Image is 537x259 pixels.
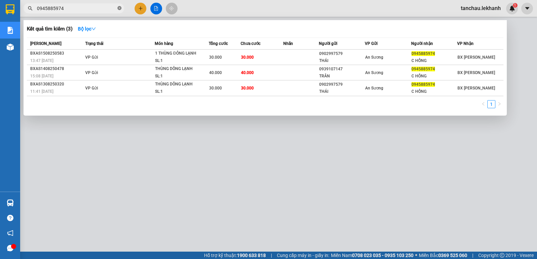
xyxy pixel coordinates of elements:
span: VP Gửi [85,55,98,60]
span: close-circle [117,6,121,10]
span: VP Gửi [85,86,98,90]
div: BXAS1508250583 [30,50,83,57]
div: C HỒNG [411,73,457,80]
div: THÙNG DÔNG LẠNH [155,81,205,88]
a: 1 [488,101,495,108]
span: Người gửi [319,41,337,46]
span: message [7,245,13,251]
img: warehouse-icon [7,44,14,51]
span: right [497,102,501,106]
span: 0945885974 [411,82,435,87]
span: Nhãn [283,41,293,46]
div: THÙNG DÔNG LẠNH [155,65,205,73]
span: 30.000 [209,55,222,60]
div: C HỒNG [411,57,457,64]
img: warehouse-icon [7,199,14,206]
span: VP Nhận [457,41,474,46]
div: 0902997579 [319,50,365,57]
span: 11:41 [DATE] [30,89,53,94]
div: 0939107147 [319,66,365,73]
span: 40.000 [241,70,254,75]
span: Chưa cước [241,41,260,46]
span: 30.000 [241,55,254,60]
div: C HỒNG [411,88,457,95]
span: notification [7,230,13,236]
div: TRÂN [319,73,365,80]
span: 30.000 [241,86,254,90]
span: An Sương [365,70,383,75]
img: logo-vxr [6,4,14,14]
span: BX [PERSON_NAME] [457,55,495,60]
span: question-circle [7,215,13,221]
div: THÁI [319,88,365,95]
span: Trạng thái [85,41,103,46]
span: close-circle [117,5,121,12]
span: 30.000 [209,86,222,90]
h3: Kết quả tìm kiếm ( 3 ) [27,25,72,33]
input: Tìm tên, số ĐT hoặc mã đơn [37,5,116,12]
div: BXAS1308250320 [30,81,83,88]
div: BXAS1408250478 [30,65,83,72]
div: 1 THÙNG ĐÔNG LẠNH [155,50,205,57]
span: left [481,102,485,106]
div: SL: 1 [155,73,205,80]
span: 15:08 [DATE] [30,74,53,78]
span: down [91,26,96,31]
div: THÁI [319,57,365,64]
span: BX [PERSON_NAME] [457,70,495,75]
li: 1 [487,100,495,108]
img: solution-icon [7,27,14,34]
button: right [495,100,503,108]
button: Bộ lọcdown [72,23,101,34]
span: Món hàng [155,41,173,46]
strong: Bộ lọc [78,26,96,31]
li: Next Page [495,100,503,108]
span: An Sương [365,86,383,90]
span: Tổng cước [209,41,228,46]
span: Người nhận [411,41,433,46]
li: Previous Page [479,100,487,108]
span: [PERSON_NAME] [30,41,61,46]
span: VP Gửi [365,41,378,46]
span: 0945885974 [411,67,435,71]
button: left [479,100,487,108]
span: 0945885974 [411,51,435,56]
span: 13:47 [DATE] [30,58,53,63]
span: 40.000 [209,70,222,75]
div: 0902997579 [319,81,365,88]
span: BX [PERSON_NAME] [457,86,495,90]
span: An Sương [365,55,383,60]
span: VP Gửi [85,70,98,75]
span: search [28,6,33,11]
div: SL: 1 [155,57,205,65]
div: SL: 1 [155,88,205,95]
